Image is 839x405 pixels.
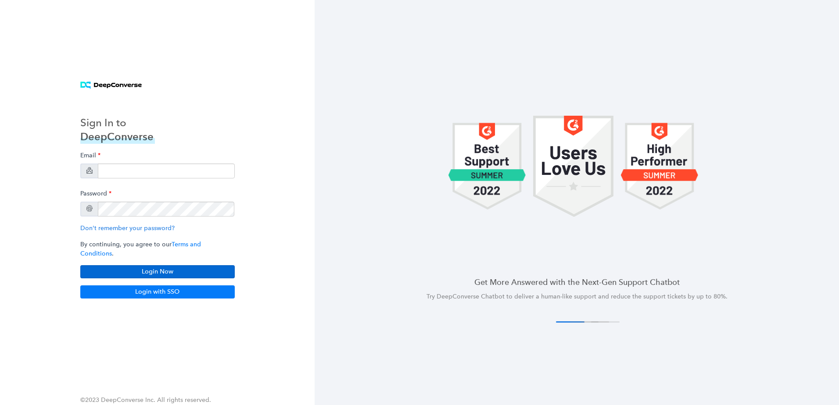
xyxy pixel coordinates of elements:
a: Terms and Conditions [80,241,201,257]
h3: Sign In to [80,116,155,130]
h4: Get More Answered with the Next-Gen Support Chatbot [336,277,818,288]
button: Login with SSO [80,285,235,298]
p: By continuing, you agree to our . [80,240,235,258]
img: carousel 1 [620,116,699,217]
img: carousel 1 [533,116,613,217]
label: Password [80,185,111,202]
span: ©2023 DeepConverse Inc. All rights reserved. [80,396,211,404]
button: 3 [581,321,609,323]
button: Login Now [80,265,235,278]
h3: DeepConverse [80,130,155,144]
img: horizontal logo [80,82,142,89]
img: carousel 1 [448,116,526,217]
button: 1 [556,321,584,323]
button: 4 [591,321,620,323]
a: Don't remember your password? [80,224,175,232]
button: 2 [570,321,599,323]
span: Try DeepConverse Chatbot to deliver a human-like support and reduce the support tickets by up to ... [427,292,728,300]
label: Email [80,147,100,163]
